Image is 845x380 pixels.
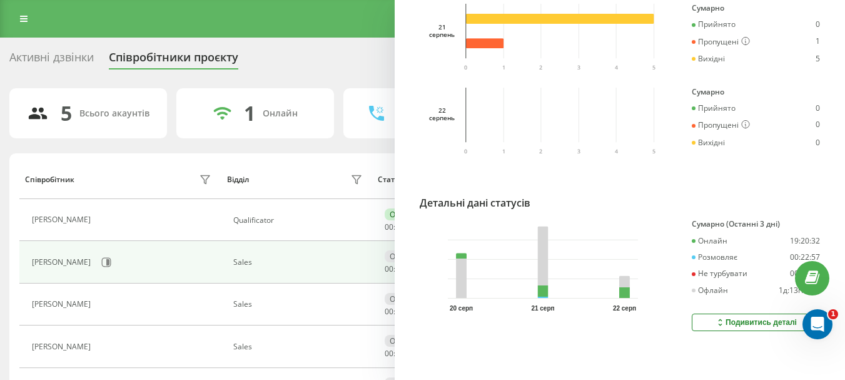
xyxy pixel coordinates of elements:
div: серпень [429,31,455,38]
div: серпень [429,114,455,121]
span: 00 [385,348,393,359]
text: 0 [464,63,467,71]
div: Онлайн [692,237,727,245]
text: 0 [464,147,467,155]
div: [PERSON_NAME] [32,300,94,309]
div: 22 [429,106,455,114]
div: Пропущені [692,120,750,130]
div: Подивитись деталі [715,317,797,327]
text: 21 серп [531,305,554,312]
div: : : [385,349,415,358]
div: Онлайн [385,208,424,220]
div: : : [385,265,415,274]
div: Qualificator [233,216,365,225]
text: 4 [615,147,618,155]
text: 5 [653,147,656,155]
div: 00:00:00 [790,269,820,278]
text: 1 [502,147,505,155]
span: 00 [385,264,393,274]
span: 1 [828,309,838,319]
div: Сумарно (Останні 3 дні) [692,220,820,229]
div: Статус [378,175,402,184]
div: 0 [816,120,820,130]
div: Сумарно [692,88,820,96]
div: Вихідні [692,138,725,147]
text: 4 [615,63,618,71]
div: 5 [816,54,820,63]
div: 0 [816,138,820,147]
div: Відділ [227,175,249,184]
div: Пропущені [692,37,750,47]
div: Онлайн [263,108,298,119]
div: Вихідні [692,54,725,63]
div: 1 [816,37,820,47]
div: Sales [233,258,365,267]
div: : : [385,223,415,232]
div: 5 [61,101,72,125]
div: Співробітник [25,175,74,184]
text: 2 [540,147,543,155]
div: 0 [816,104,820,113]
div: Сумарно [692,4,820,13]
div: Не турбувати [692,269,747,278]
text: 2 [540,63,543,71]
div: Всього акаунтів [79,108,149,119]
div: Офлайн [385,250,425,262]
div: Sales [233,342,365,351]
text: 3 [577,147,580,155]
div: Активні дзвінки [9,51,94,70]
div: Співробітники проєкту [109,51,238,70]
div: Розмовляє [692,253,737,262]
button: Подивитись деталі [692,314,820,331]
div: 21 [429,23,455,31]
text: 3 [577,63,580,71]
div: 19:20:32 [790,237,820,245]
div: Прийнято [692,20,736,29]
div: Прийнято [692,104,736,113]
span: 00 [385,222,393,232]
iframe: Intercom live chat [802,309,832,339]
div: 00:22:57 [790,253,820,262]
div: 1д:13г:58хв [779,286,820,295]
span: 00 [385,306,393,317]
text: 5 [653,63,656,71]
div: Офлайн [692,286,728,295]
div: : : [385,307,415,316]
div: Офлайн [385,293,425,305]
div: Офлайн [385,335,425,347]
div: [PERSON_NAME] [32,342,94,351]
text: 1 [502,63,505,71]
text: 20 серп [450,305,473,312]
div: [PERSON_NAME] [32,258,94,267]
div: 0 [816,20,820,29]
div: Детальні дані статусів [420,195,530,210]
div: Sales [233,300,365,309]
text: 22 серп [613,305,636,312]
div: 1 [244,101,255,125]
div: [PERSON_NAME] [32,215,94,224]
